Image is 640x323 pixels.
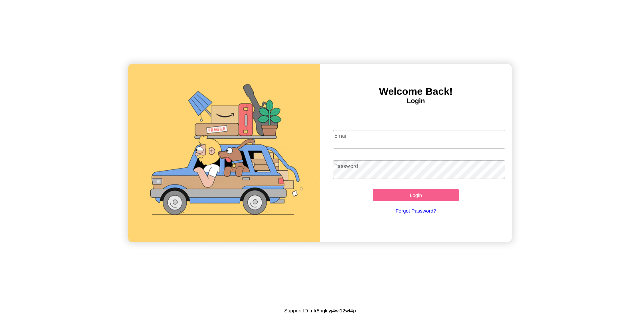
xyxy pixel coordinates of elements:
[128,64,320,242] img: gif
[284,306,356,315] p: Support ID: mfr8hgklyj4wl12wt4p
[373,189,459,201] button: Login
[320,97,512,105] h4: Login
[330,201,502,220] a: Forgot Password?
[320,86,512,97] h3: Welcome Back!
